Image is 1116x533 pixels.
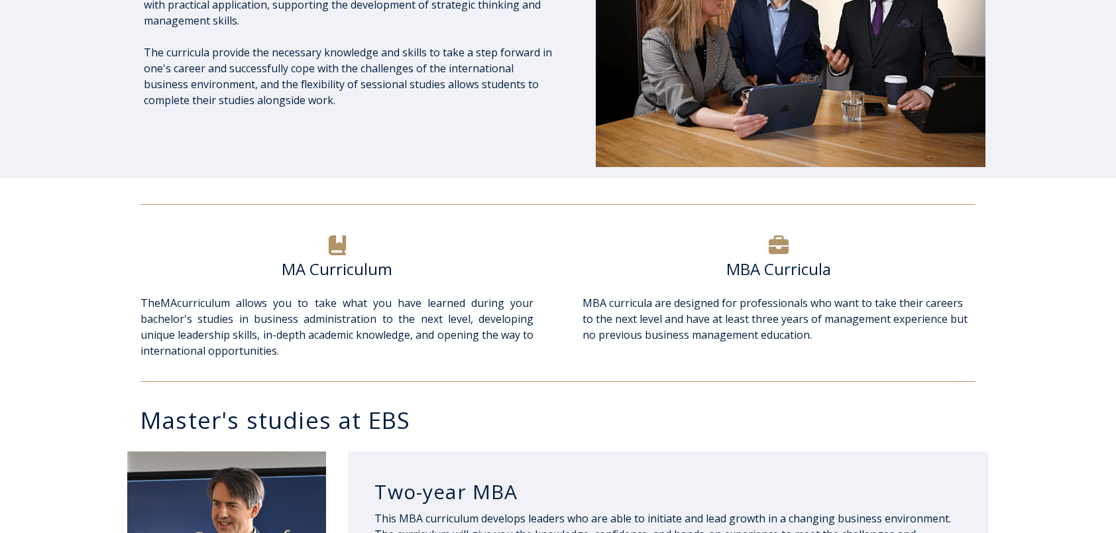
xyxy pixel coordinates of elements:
a: MBA [583,296,606,310]
h3: Master's studies at EBS [140,408,989,432]
a: MA [160,296,177,310]
h3: Two-year MBA [374,479,962,504]
p: The curricula provide the necessary knowledge and skills to take a step forward in one's career a... [144,44,560,108]
font: curricula are designed for professionals who want to take their careers to the next level and hav... [583,296,968,342]
span: The curriculum allows you to take what you have learned during your bachelor's studies in busines... [140,296,533,358]
h6: MA Curriculum [140,259,533,279]
h6: MBA Curricula [583,259,976,279]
